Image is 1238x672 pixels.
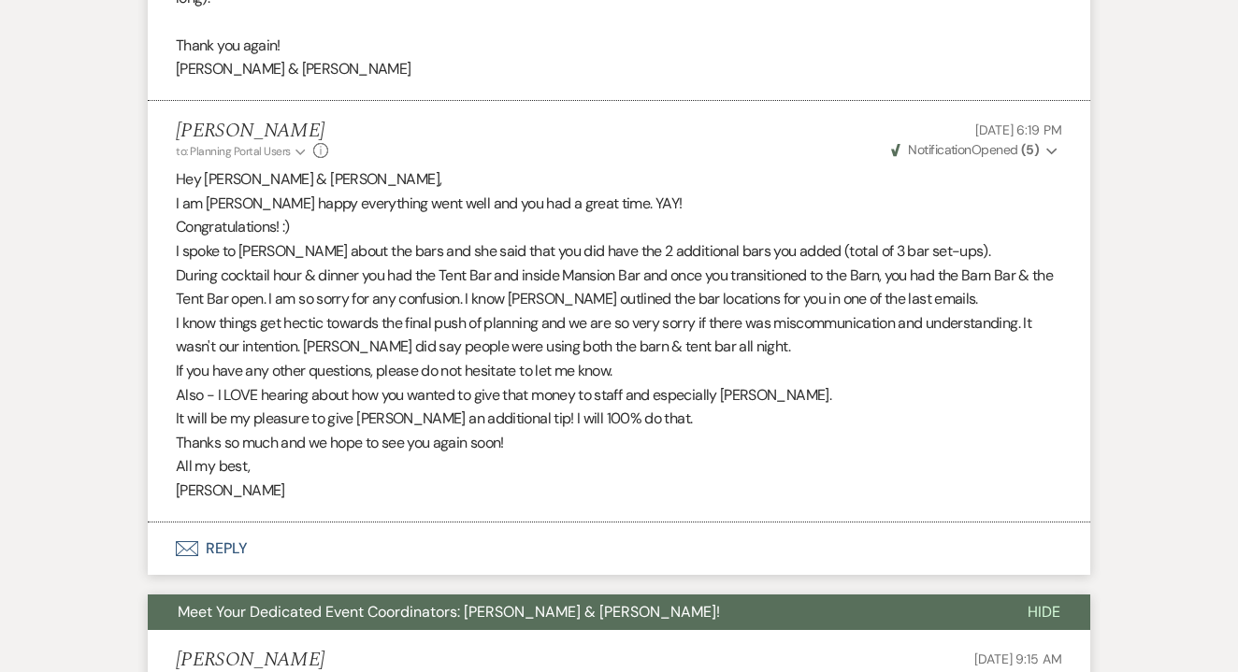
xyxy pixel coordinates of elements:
p: Hey [PERSON_NAME] & [PERSON_NAME], [176,167,1062,192]
p: All my best, [176,454,1062,479]
strong: ( 5 ) [1021,141,1039,158]
p: If you have any other questions, please do not hesitate to let me know. [176,359,1062,383]
p: It will be my pleasure to give [PERSON_NAME] an additional tip! I will 100% do that. [176,407,1062,431]
span: Notification [908,141,971,158]
button: to: Planning Portal Users [176,143,309,160]
span: Hide [1028,602,1060,622]
span: to: Planning Portal Users [176,144,291,159]
p: [PERSON_NAME] [176,479,1062,503]
p: I spoke to [PERSON_NAME] about the bars and she said that you did have the 2 additional bars you ... [176,239,1062,264]
h5: [PERSON_NAME] [176,649,328,672]
span: Meet Your Dedicated Event Coordinators: [PERSON_NAME] & [PERSON_NAME]! [178,602,720,622]
p: I know things get hectic towards the final push of planning and we are so very sorry if there was... [176,311,1062,359]
button: Hide [998,594,1090,630]
p: Congratulations! :) [176,215,1062,239]
p: Also - I LOVE hearing about how you wanted to give that money to staff and especially [PERSON_NAME]. [176,383,1062,407]
button: NotificationOpened (5) [888,140,1062,160]
span: Opened [891,141,1039,158]
span: [DATE] 9:15 AM [974,651,1062,667]
span: [DATE] 6:19 PM [975,122,1062,138]
h5: [PERSON_NAME] [176,120,328,143]
p: I am [PERSON_NAME] happy everything went well and you had a great time. YAY! [176,192,1062,216]
button: Meet Your Dedicated Event Coordinators: [PERSON_NAME] & [PERSON_NAME]! [148,594,998,630]
p: Thanks so much and we hope to see you again soon! [176,431,1062,455]
button: Reply [148,522,1090,575]
p: During cocktail hour & dinner you had the Tent Bar and inside Mansion Bar and once you transition... [176,264,1062,311]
